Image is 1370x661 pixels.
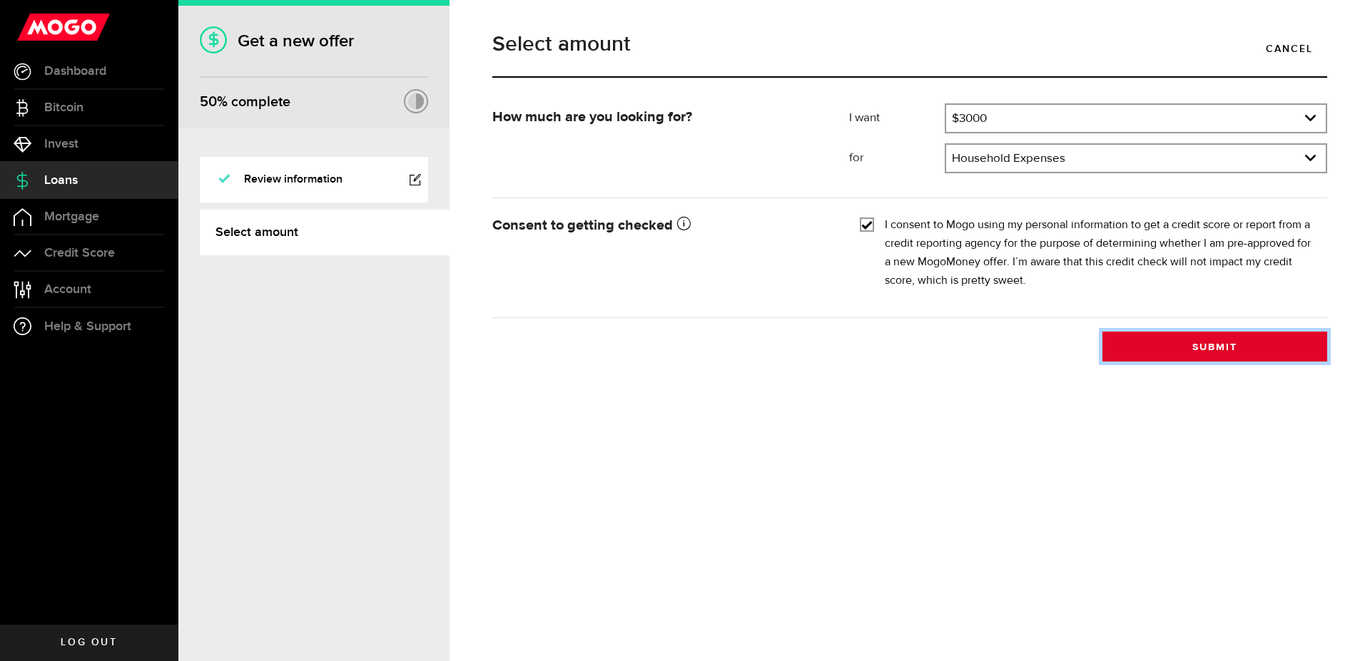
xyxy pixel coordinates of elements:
[44,174,78,187] span: Loans
[11,6,54,48] button: Open LiveChat chat widget
[44,65,106,78] span: Dashboard
[885,216,1316,290] label: I consent to Mogo using my personal information to get a credit score or report from a credit rep...
[200,93,217,111] span: 50
[44,320,131,333] span: Help & Support
[44,101,83,114] span: Bitcoin
[61,637,117,647] span: Log out
[200,89,290,115] div: % complete
[44,210,99,223] span: Mortgage
[1252,34,1327,63] a: Cancel
[200,210,450,255] a: Select amount
[492,218,691,232] strong: Consent to getting checked
[849,110,945,127] label: I want
[44,138,78,150] span: Invest
[849,150,945,167] label: for
[1102,332,1327,362] button: Submit
[200,157,428,203] a: Review information
[492,34,1327,55] h1: Select amount
[44,283,91,296] span: Account
[946,145,1326,172] a: expand select
[44,247,115,260] span: Credit Score
[860,216,874,230] input: I consent to Mogo using my personal information to get a credit score or report from a credit rep...
[946,105,1326,132] a: expand select
[200,31,428,51] h1: Get a new offer
[492,110,692,124] strong: How much are you looking for?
